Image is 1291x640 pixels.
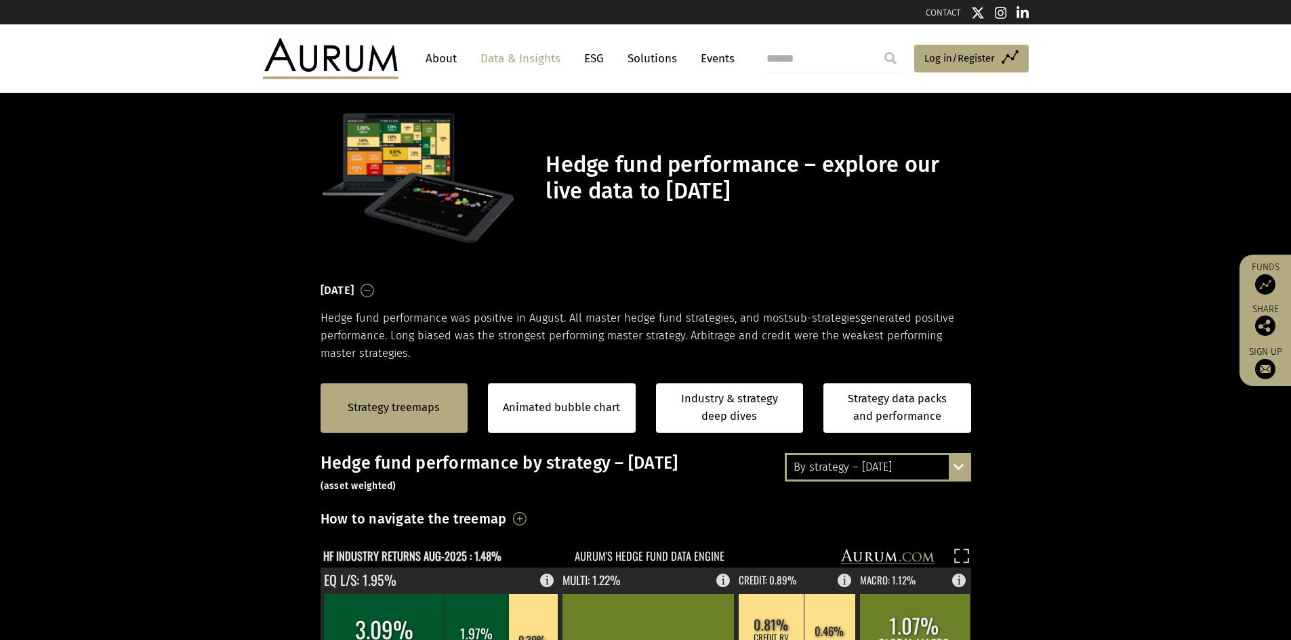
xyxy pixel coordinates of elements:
p: Hedge fund performance was positive in August. All master hedge fund strategies, and most generat... [321,310,971,363]
a: Animated bubble chart [503,399,620,417]
img: Instagram icon [995,6,1007,20]
span: sub-strategies [788,312,861,324]
a: Sign up [1246,346,1284,379]
img: Access Funds [1255,274,1275,295]
a: Strategy data packs and performance [823,383,971,433]
img: Sign up to our newsletter [1255,359,1275,379]
h3: Hedge fund performance by strategy – [DATE] [321,453,971,494]
a: ESG [577,46,611,71]
h1: Hedge fund performance – explore our live data to [DATE] [546,152,967,205]
a: Strategy treemaps [348,399,440,417]
h3: How to navigate the treemap [321,507,507,530]
a: Log in/Register [914,45,1029,73]
div: Share [1246,305,1284,336]
img: Twitter icon [971,6,985,20]
a: Industry & strategy deep dives [656,383,804,433]
small: (asset weighted) [321,480,396,492]
a: Funds [1246,261,1284,295]
a: Data & Insights [474,46,567,71]
img: Share this post [1255,316,1275,336]
h3: [DATE] [321,280,354,301]
a: About [419,46,464,71]
input: Submit [877,45,904,72]
img: Linkedin icon [1017,6,1029,20]
a: CONTACT [926,7,961,18]
img: Aurum [263,38,398,79]
div: By strategy – [DATE] [787,455,969,479]
a: Events [694,46,735,71]
span: Log in/Register [924,50,995,66]
a: Solutions [621,46,684,71]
